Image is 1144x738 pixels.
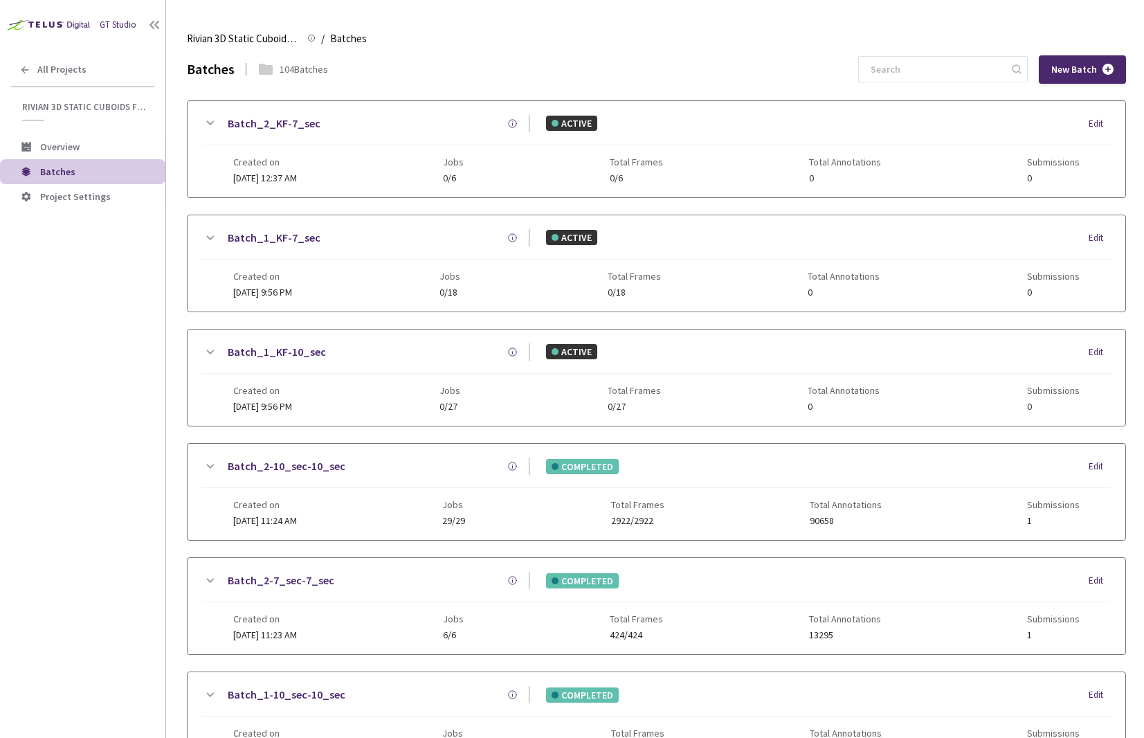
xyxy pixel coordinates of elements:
[1027,402,1080,412] span: 0
[546,459,619,474] div: COMPLETED
[22,101,146,113] span: Rivian 3D Static Cuboids fixed[2024-25]
[808,271,880,282] span: Total Annotations
[608,287,661,298] span: 0/18
[442,516,465,526] span: 29/29
[546,344,597,359] div: ACTIVE
[233,613,297,624] span: Created on
[546,230,597,245] div: ACTIVE
[862,57,1010,82] input: Search
[439,287,460,298] span: 0/18
[228,572,334,589] a: Batch_2-7_sec-7_sec
[330,30,367,47] span: Batches
[233,385,292,396] span: Created on
[228,686,345,703] a: Batch_1-10_sec-10_sec
[443,630,464,640] span: 6/6
[233,286,292,298] span: [DATE] 9:56 PM
[280,62,328,77] div: 104 Batches
[610,156,663,168] span: Total Frames
[188,101,1125,197] div: Batch_2_KF-7_secACTIVEEditCreated on[DATE] 12:37 AMJobs0/6Total Frames0/6Total Annotations0Submis...
[233,271,292,282] span: Created on
[228,229,320,246] a: Batch_1_KF-7_sec
[443,173,464,183] span: 0/6
[1027,287,1080,298] span: 0
[809,613,881,624] span: Total Annotations
[40,190,111,203] span: Project Settings
[1027,173,1080,183] span: 0
[439,402,460,412] span: 0/27
[187,58,235,80] div: Batches
[188,215,1125,312] div: Batch_1_KF-7_secACTIVEEditCreated on[DATE] 9:56 PMJobs0/18Total Frames0/18Total Annotations0Submi...
[610,613,663,624] span: Total Frames
[233,156,297,168] span: Created on
[40,165,75,178] span: Batches
[439,271,460,282] span: Jobs
[809,630,881,640] span: 13295
[546,687,619,703] div: COMPLETED
[809,156,881,168] span: Total Annotations
[233,514,297,527] span: [DATE] 11:24 AM
[1051,64,1097,75] span: New Batch
[37,64,87,75] span: All Projects
[228,343,326,361] a: Batch_1_KF-10_sec
[188,330,1125,426] div: Batch_1_KF-10_secACTIVEEditCreated on[DATE] 9:56 PMJobs0/27Total Frames0/27Total Annotations0Subm...
[1089,345,1111,359] div: Edit
[228,115,320,132] a: Batch_2_KF-7_sec
[608,271,661,282] span: Total Frames
[188,444,1125,540] div: Batch_2-10_sec-10_secCOMPLETEDEditCreated on[DATE] 11:24 AMJobs29/29Total Frames2922/2922Total An...
[809,173,881,183] span: 0
[100,18,136,32] div: GT Studio
[233,172,297,184] span: [DATE] 12:37 AM
[808,287,880,298] span: 0
[810,516,882,526] span: 90658
[233,499,297,510] span: Created on
[611,499,664,510] span: Total Frames
[1027,271,1080,282] span: Submissions
[808,385,880,396] span: Total Annotations
[188,558,1125,654] div: Batch_2-7_sec-7_secCOMPLETEDEditCreated on[DATE] 11:23 AMJobs6/6Total Frames424/424Total Annotati...
[228,458,345,475] a: Batch_2-10_sec-10_sec
[1027,516,1080,526] span: 1
[443,156,464,168] span: Jobs
[808,402,880,412] span: 0
[1089,688,1111,702] div: Edit
[1089,117,1111,131] div: Edit
[1089,574,1111,588] div: Edit
[442,499,465,510] span: Jobs
[810,499,882,510] span: Total Annotations
[610,630,663,640] span: 424/424
[1089,231,1111,245] div: Edit
[546,573,619,588] div: COMPLETED
[546,116,597,131] div: ACTIVE
[1027,613,1080,624] span: Submissions
[608,385,661,396] span: Total Frames
[1089,460,1111,474] div: Edit
[233,629,297,641] span: [DATE] 11:23 AM
[233,400,292,413] span: [DATE] 9:56 PM
[1027,156,1080,168] span: Submissions
[1027,630,1080,640] span: 1
[1027,499,1080,510] span: Submissions
[321,30,325,47] li: /
[1027,385,1080,396] span: Submissions
[187,30,299,47] span: Rivian 3D Static Cuboids fixed[2024-25]
[610,173,663,183] span: 0/6
[611,516,664,526] span: 2922/2922
[40,141,80,153] span: Overview
[608,402,661,412] span: 0/27
[443,613,464,624] span: Jobs
[439,385,460,396] span: Jobs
